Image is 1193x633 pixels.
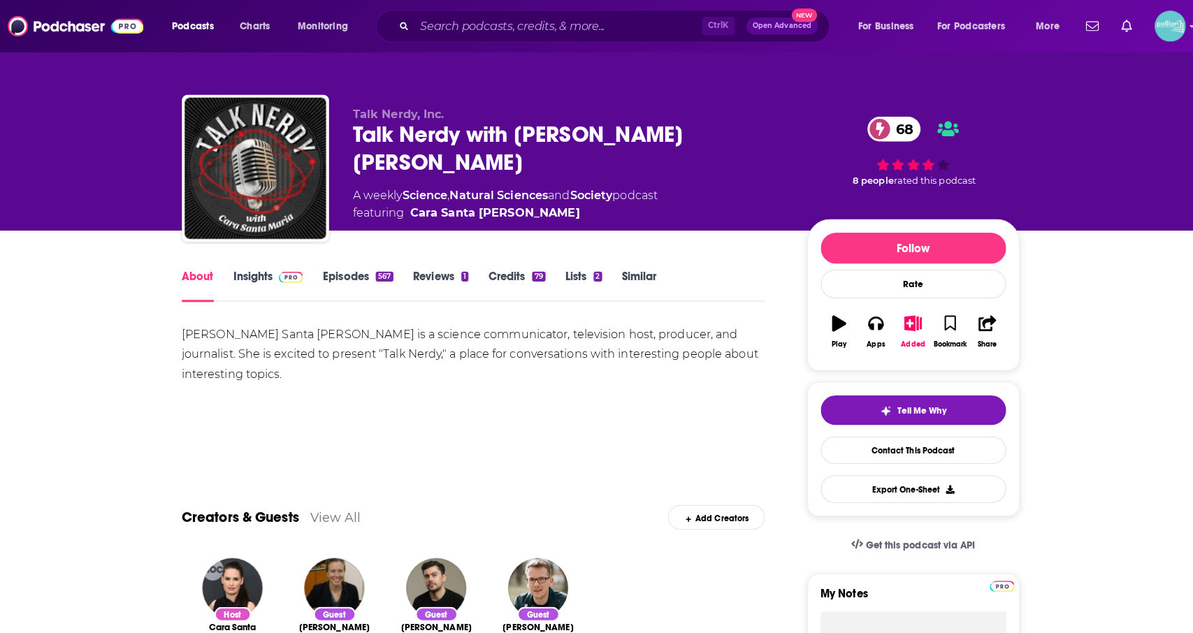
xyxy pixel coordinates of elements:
[352,106,442,119] span: Talk Nerdy, Inc.
[446,187,448,200] span: ,
[1106,14,1127,38] a: Show notifications dropdown
[400,614,470,625] a: David Shariatmadari
[352,202,653,219] span: featuring
[860,115,913,140] a: 68
[873,400,884,412] img: tell me why sparkle
[545,187,567,200] span: and
[697,17,730,35] span: Ctrl K
[814,431,997,458] a: Contact This Podcast
[814,303,851,353] button: Play
[814,470,997,497] button: Export One-Sheet
[413,15,697,37] input: Search podcasts, credits, & more...
[299,614,369,625] a: Lydia Pyne
[401,187,446,200] a: Science
[663,499,759,523] div: Add Creators
[969,336,988,344] div: Share
[529,268,542,278] div: 79
[814,230,997,261] button: Follow
[1144,10,1175,41] img: User Profile
[874,115,913,140] span: 68
[500,614,570,625] a: Hank Green
[981,574,1006,585] img: Podchaser Pro
[747,22,805,29] span: Open Advanced
[240,16,270,36] span: Charts
[851,16,906,36] span: For Business
[500,614,570,625] span: [PERSON_NAME]
[173,16,215,36] span: Podcasts
[814,580,997,604] label: My Notes
[741,17,811,34] button: Open AdvancedNew
[352,185,653,219] div: A weekly podcast
[930,16,997,36] span: For Podcasters
[183,321,760,379] div: [PERSON_NAME] Santa [PERSON_NAME] is a science communicator, television host, producer, and journ...
[786,8,811,22] span: New
[833,521,978,555] a: Get this podcast via API
[298,16,347,36] span: Monitoring
[846,173,886,184] span: 8 people
[894,336,918,344] div: Added
[203,551,263,611] img: Cara Santa Maria
[562,266,598,298] a: Lists2
[215,599,252,614] div: Host
[405,551,464,611] img: David Shariatmadari
[887,303,923,353] button: Added
[1144,10,1175,41] span: Logged in as JessicaPellien
[183,502,299,520] a: Creators & Guests
[459,268,466,278] div: 1
[486,266,542,298] a: Credits79
[801,106,1011,194] div: 68 8 peoplerated this podcast
[924,303,960,353] button: Bookmark
[299,614,369,625] span: [PERSON_NAME]
[183,266,215,298] a: About
[505,551,565,611] img: Hank Green
[279,268,303,279] img: Podchaser Pro
[322,266,391,298] a: Episodes567
[920,15,1017,37] button: open menu
[231,15,279,37] a: Charts
[890,400,938,412] span: Tell Me Why
[851,303,887,353] button: Apps
[234,266,303,298] a: InsightsPodchaser Pro
[313,599,355,614] div: Guest
[414,599,456,614] div: Guest
[814,391,997,420] button: tell me why sparkleTell Me Why
[567,187,609,200] a: Society
[310,504,360,518] a: View All
[618,266,652,298] a: Similar
[400,614,470,625] span: [PERSON_NAME]
[886,173,967,184] span: rated this podcast
[1027,16,1050,36] span: More
[388,10,837,42] div: Search podcasts, credits, & more...
[925,336,958,344] div: Bookmark
[590,268,598,278] div: 2
[186,96,326,236] img: Talk Nerdy with Cara Santa Maria
[304,551,363,611] img: Lydia Pyne
[841,15,924,37] button: open menu
[409,202,577,219] a: Cara Santa Maria
[814,266,997,295] div: Rate
[1017,15,1068,37] button: open menu
[514,599,556,614] div: Guest
[858,532,967,544] span: Get this podcast via API
[288,15,366,37] button: open menu
[1071,14,1094,38] a: Show notifications dropdown
[448,187,545,200] a: Natural Sciences
[375,268,391,278] div: 567
[412,266,466,298] a: Reviews1
[825,336,839,344] div: Play
[981,572,1006,585] a: Pro website
[1144,10,1175,41] button: Show profile menu
[164,15,233,37] button: open menu
[960,303,997,353] button: Share
[11,13,145,39] img: Podchaser - Follow, Share and Rate Podcasts
[860,336,878,344] div: Apps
